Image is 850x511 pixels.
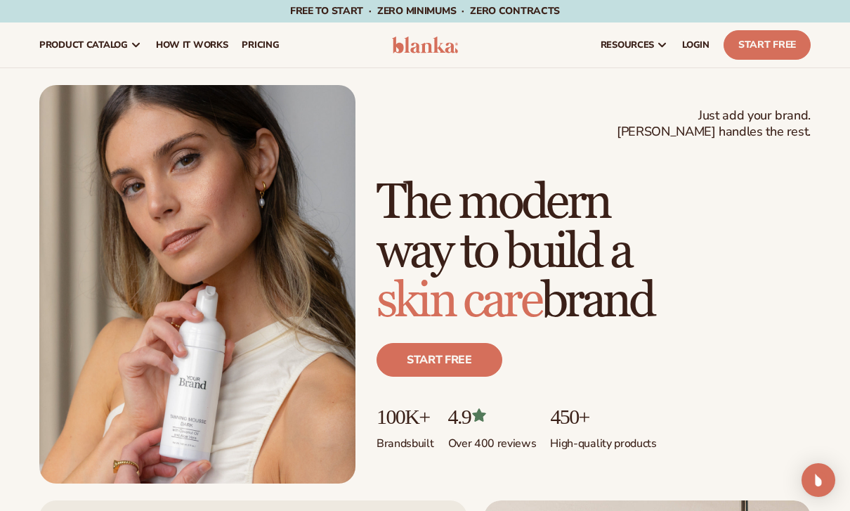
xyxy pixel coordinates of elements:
[235,22,286,67] a: pricing
[39,39,128,51] span: product catalog
[377,179,811,326] h1: The modern way to build a brand
[802,463,835,497] div: Open Intercom Messenger
[156,39,228,51] span: How It Works
[377,343,502,377] a: Start free
[377,271,541,331] span: skin care
[242,39,279,51] span: pricing
[448,428,537,451] p: Over 400 reviews
[724,30,811,60] a: Start Free
[448,405,537,428] p: 4.9
[675,22,717,67] a: LOGIN
[601,39,654,51] span: resources
[550,428,656,451] p: High-quality products
[550,405,656,428] p: 450+
[377,405,434,428] p: 100K+
[39,85,355,484] img: Female holding tanning mousse.
[290,4,560,18] span: Free to start · ZERO minimums · ZERO contracts
[594,22,675,67] a: resources
[682,39,710,51] span: LOGIN
[149,22,235,67] a: How It Works
[32,22,149,67] a: product catalog
[377,428,434,451] p: Brands built
[617,108,811,141] span: Just add your brand. [PERSON_NAME] handles the rest.
[392,37,458,53] img: logo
